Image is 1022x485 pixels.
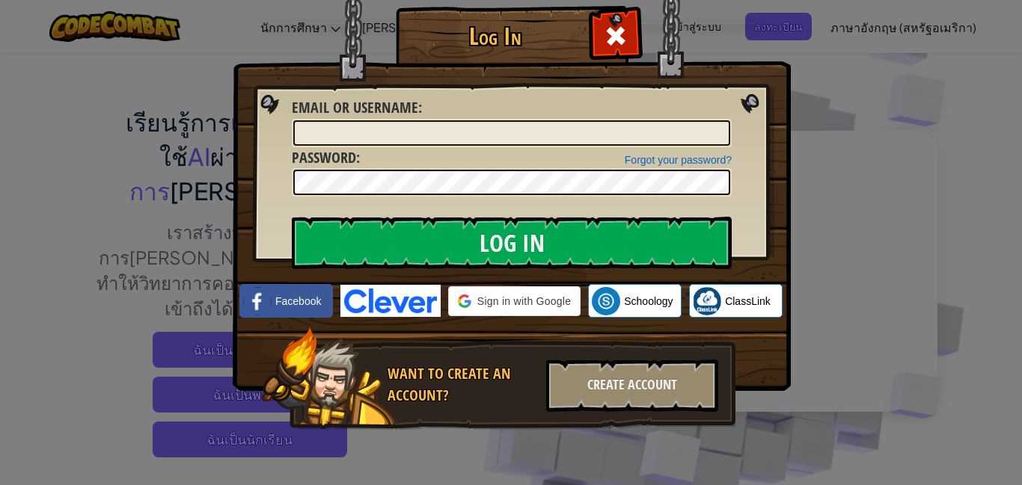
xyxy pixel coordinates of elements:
h1: Log In [400,23,590,49]
img: classlink-logo-small.png [693,287,721,315]
span: Email or Username [292,97,418,117]
img: facebook_small.png [243,287,272,315]
div: Create Account [546,359,718,412]
span: Password [292,147,356,167]
div: Want to create an account? [388,363,537,406]
span: Facebook [275,294,321,309]
a: Forgot your password? [625,154,732,166]
label: : [292,147,360,169]
img: schoology.png [592,287,620,315]
input: Log In [292,217,732,269]
span: ClassLink [725,294,771,309]
label: : [292,97,422,119]
span: Schoology [624,294,673,309]
img: clever-logo-blue.png [340,285,441,317]
div: Sign in with Google [448,286,581,316]
span: Sign in with Google [477,294,571,309]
